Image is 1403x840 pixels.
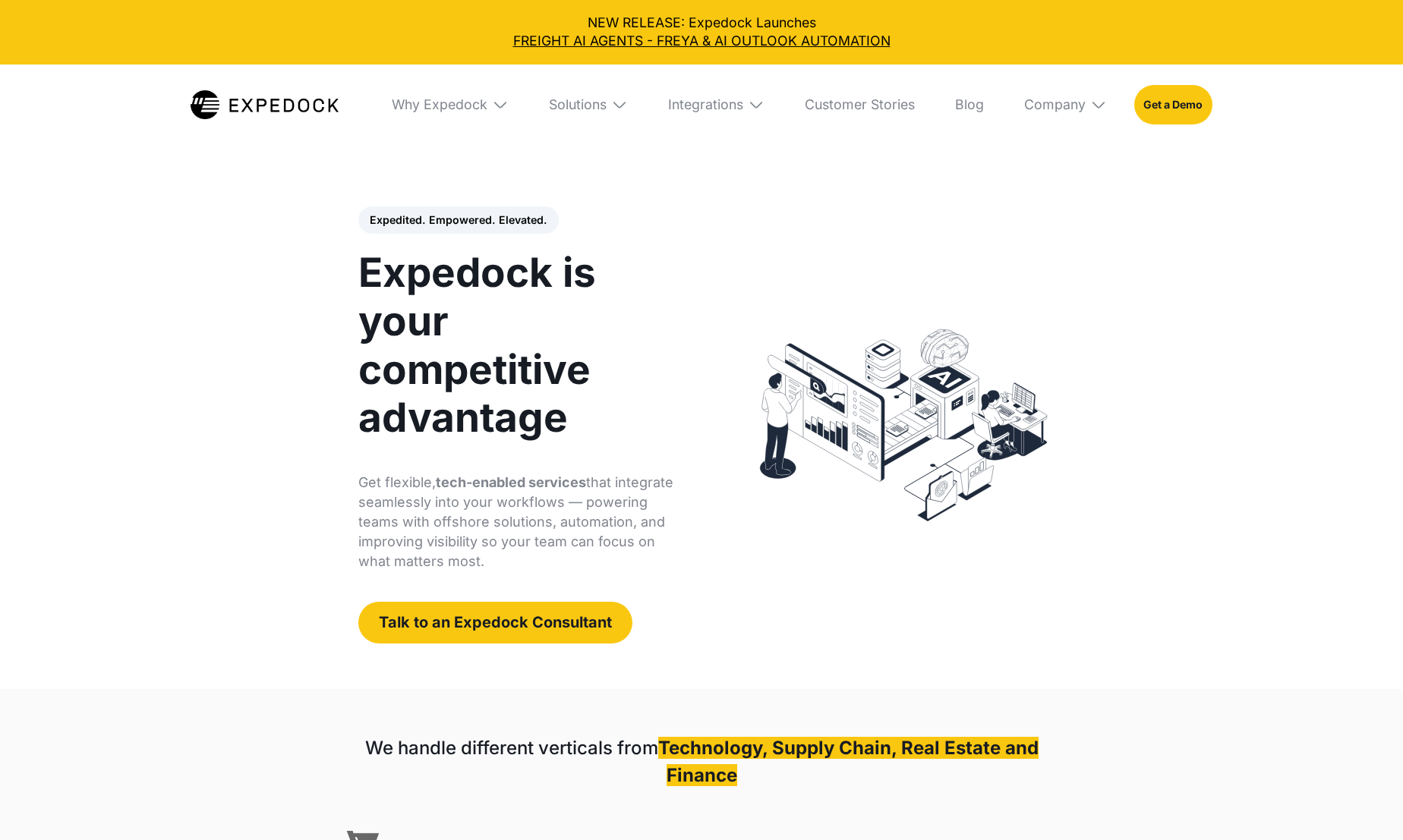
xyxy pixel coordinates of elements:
[654,64,778,145] div: Integrations
[358,602,632,643] a: Talk to an Expedock Consultant
[14,32,1390,51] a: FREIGHT AI AGENTS - FREYA & AI OUTLOOK AUTOMATION
[942,64,998,145] a: Blog
[436,474,586,490] strong: tech-enabled services
[535,64,642,145] div: Solutions
[1011,64,1121,145] div: Company
[358,249,689,442] h1: Expedock is your competitive advantage
[1024,96,1086,113] div: Company
[549,96,607,113] div: Solutions
[658,737,1039,786] strong: Technology, Supply Chain, Real Estate and Finance
[792,64,929,145] a: Customer Stories
[378,64,522,145] div: Why Expedock
[392,96,487,113] div: Why Expedock
[358,473,689,571] p: Get flexible, that integrate seamlessly into your workflows — powering teams with offshore soluti...
[668,96,743,113] div: Integrations
[14,14,1390,52] div: NEW RELEASE: Expedock Launches
[365,737,658,759] strong: We handle different verticals from
[1134,85,1212,124] a: Get a Demo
